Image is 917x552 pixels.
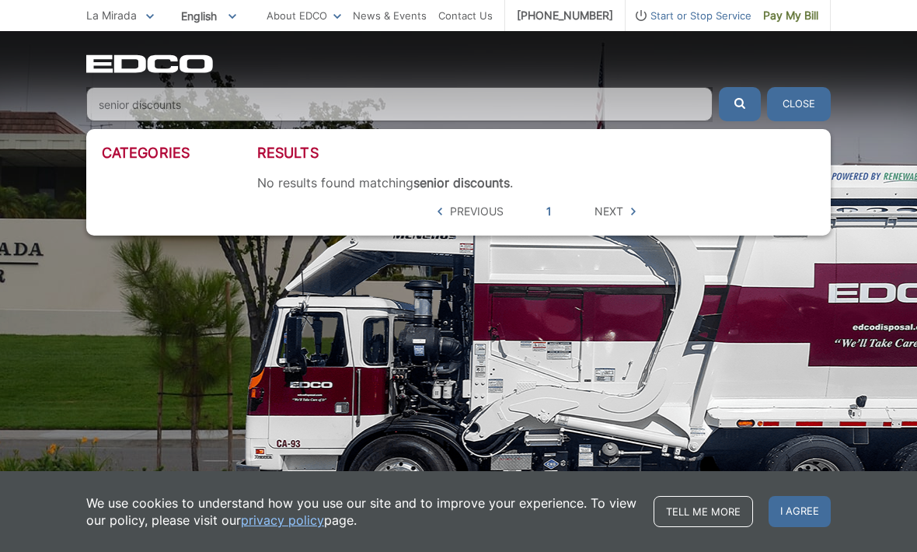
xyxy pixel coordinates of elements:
span: Pay My Bill [763,7,818,24]
a: About EDCO [267,7,341,24]
a: Contact Us [438,7,493,24]
span: English [169,3,248,29]
p: We use cookies to understand how you use our site and to improve your experience. To view our pol... [86,494,638,529]
input: Search [86,87,713,121]
span: La Mirada [86,9,137,22]
span: Next [594,203,623,220]
h3: Categories [102,145,257,162]
a: 1 [546,203,552,220]
a: Tell me more [654,496,753,527]
button: Close [767,87,831,121]
a: EDCD logo. Return to the homepage. [86,54,215,73]
span: I agree [769,496,831,527]
strong: senior discounts [413,175,510,190]
div: No results found matching . [257,175,815,190]
a: News & Events [353,7,427,24]
button: Submit the search query. [719,87,761,121]
span: Previous [450,203,504,220]
h3: Results [257,145,815,162]
a: privacy policy [241,512,324,529]
h1: La Mirada [86,163,831,505]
